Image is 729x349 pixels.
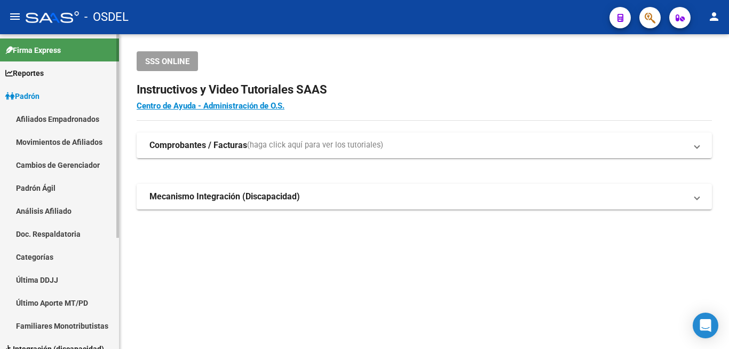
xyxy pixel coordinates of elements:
a: Centro de Ayuda - Administración de O.S. [137,101,284,111]
mat-icon: person [708,10,720,23]
span: (haga click aquí para ver los tutoriales) [247,139,383,151]
span: Reportes [5,67,44,79]
span: SSS ONLINE [145,57,189,66]
button: SSS ONLINE [137,51,198,71]
mat-icon: menu [9,10,21,23]
strong: Mecanismo Integración (Discapacidad) [149,191,300,203]
span: Padrón [5,90,39,102]
h2: Instructivos y Video Tutoriales SAAS [137,80,712,100]
mat-expansion-panel-header: Comprobantes / Facturas(haga click aquí para ver los tutoriales) [137,133,712,158]
span: Firma Express [5,44,61,56]
div: Open Intercom Messenger [693,313,718,338]
span: - OSDEL [84,5,129,29]
mat-expansion-panel-header: Mecanismo Integración (Discapacidad) [137,184,712,210]
strong: Comprobantes / Facturas [149,139,247,151]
